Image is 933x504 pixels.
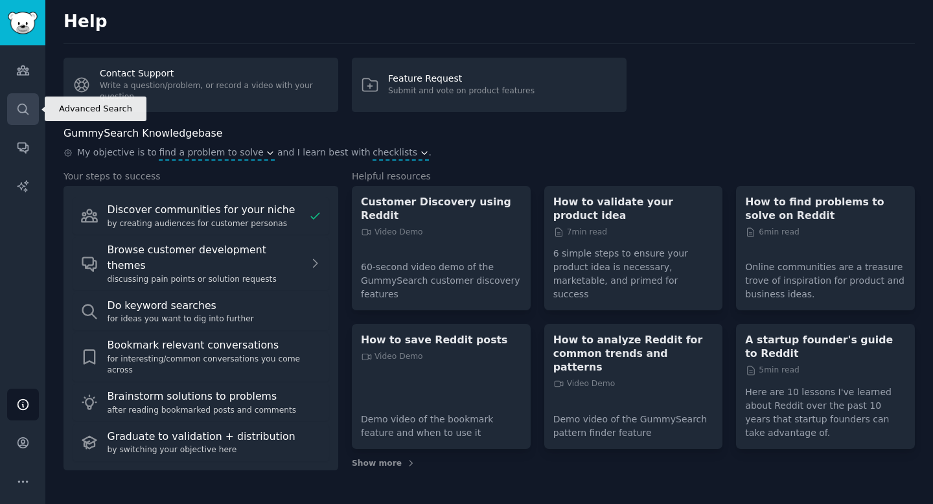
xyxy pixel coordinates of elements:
h3: Helpful resources [352,170,915,183]
a: A startup founder's guide to Reddit [745,333,906,360]
h3: Your steps to success [63,170,338,183]
a: Contact SupportWrite a question/problem, or record a video with your question [63,58,338,112]
a: Bookmark relevant conversationsfor interesting/common conversations you come across [73,332,329,382]
p: Demo video of the GummySearch pattern finder feature [553,404,714,440]
div: Bookmark relevant conversations [108,338,322,354]
span: Video Demo [553,378,616,390]
div: Discover communities for your niche [108,202,304,218]
span: and I learn best with [277,146,371,161]
div: Brainstorm solutions to problems [108,389,322,405]
div: after reading bookmarked posts and comments [108,405,322,417]
img: GummySearch logo [8,12,38,34]
div: Submit and vote on product features [388,86,535,97]
a: How to save Reddit posts [361,333,522,347]
p: 6 simple steps to ensure your product idea is necessary, marketable, and primed for success [553,238,714,301]
div: Do keyword searches [108,298,322,314]
button: find a problem to solve [159,146,275,159]
a: Customer Discovery using Reddit [361,195,522,222]
span: My objective is to [77,146,157,161]
div: by creating audiences for customer personas [108,218,304,230]
a: Do keyword searchesfor ideas you want to dig into further [73,293,329,330]
p: Demo video of the bookmark feature and when to use it [361,404,522,440]
a: Brainstorm solutions to problemsafter reading bookmarked posts and comments [73,384,329,421]
p: 60-second video demo of the GummySearch customer discovery features [361,251,522,301]
div: by switching your objective here [108,444,322,456]
button: checklists [373,146,428,159]
a: How to validate your product idea [553,195,714,222]
a: Graduate to validation + distributionby switching your objective here [73,424,329,461]
span: Video Demo [361,351,423,363]
a: How to analyze Reddit for common trends and patterns [553,333,714,374]
span: find a problem to solve [159,146,264,159]
p: Here are 10 lessons I've learned about Reddit over the past 10 years that startup founders can ta... [745,376,906,440]
div: for ideas you want to dig into further [108,314,322,325]
a: Feature RequestSubmit and vote on product features [352,58,627,112]
span: 7 min read [553,227,607,238]
h2: GummySearch Knowledgebase [63,126,222,142]
div: Graduate to validation + distribution [108,429,322,445]
a: Browse customer development themesdiscussing pain points or solution requests [73,237,329,291]
div: Feature Request [388,72,535,86]
div: . [63,146,915,161]
p: Online communities are a treasure trove of inspiration for product and business ideas. [745,251,906,301]
span: checklists [373,146,417,159]
div: discussing pain points or solution requests [108,274,304,286]
div: Browse customer development themes [108,242,304,274]
div: for interesting/common conversations you come across [108,354,322,376]
span: Show more [352,458,402,470]
span: 5 min read [745,365,799,376]
span: Video Demo [361,227,423,238]
h2: Help [63,12,915,32]
a: How to find problems to solve on Reddit [745,195,906,222]
span: 6 min read [745,227,799,238]
a: Discover communities for your nicheby creating audiences for customer personas [73,197,329,235]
